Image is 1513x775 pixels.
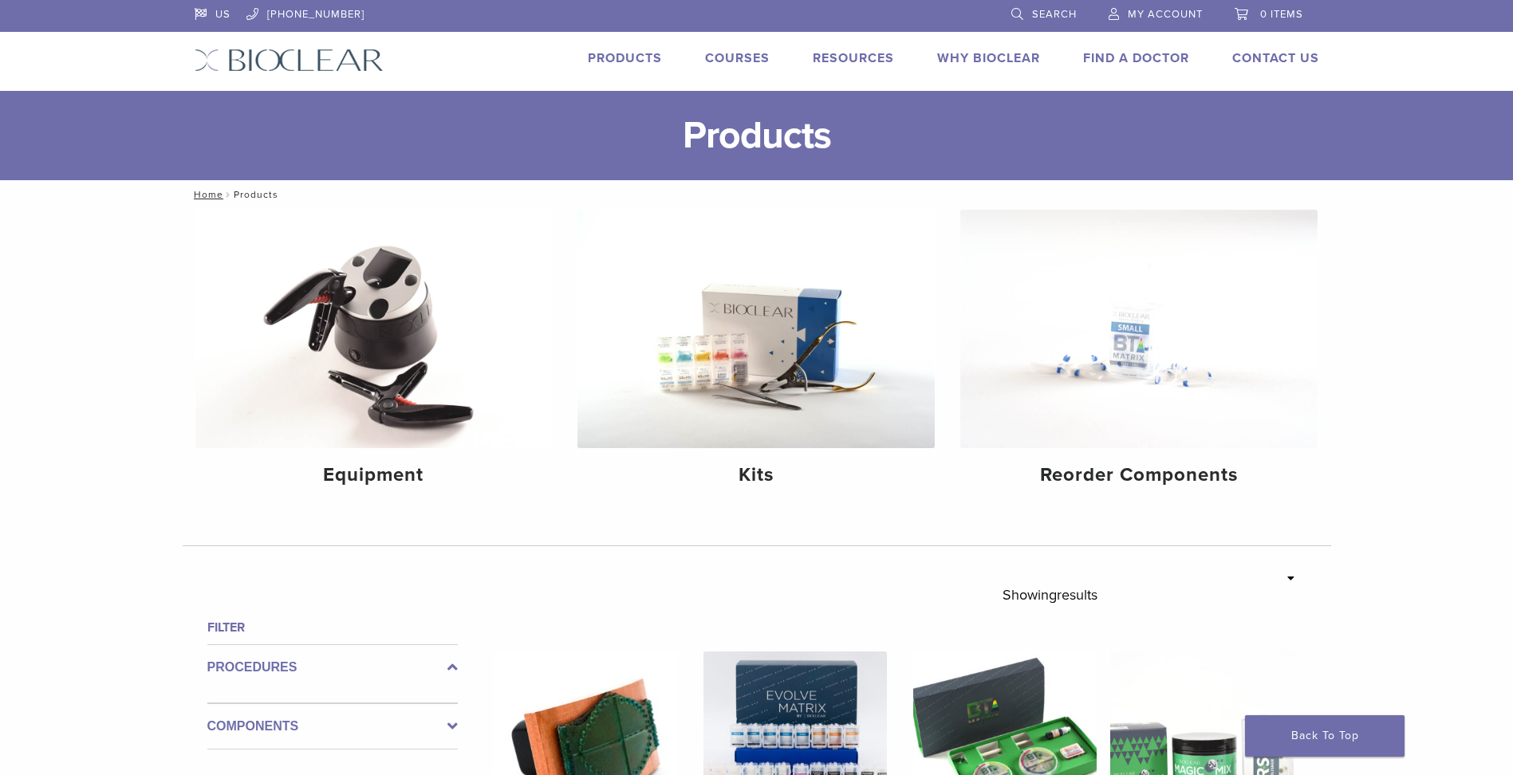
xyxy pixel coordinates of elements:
[1128,8,1203,21] span: My Account
[195,49,384,72] img: Bioclear
[1003,578,1097,612] p: Showing results
[937,50,1040,66] a: Why Bioclear
[189,189,223,200] a: Home
[577,210,935,500] a: Kits
[1032,8,1077,21] span: Search
[223,191,234,199] span: /
[705,50,770,66] a: Courses
[813,50,894,66] a: Resources
[207,717,458,736] label: Components
[1260,8,1303,21] span: 0 items
[207,618,458,637] h4: Filter
[960,210,1318,448] img: Reorder Components
[588,50,662,66] a: Products
[207,658,458,677] label: Procedures
[960,210,1318,500] a: Reorder Components
[195,210,553,448] img: Equipment
[577,210,935,448] img: Kits
[183,180,1331,209] nav: Products
[973,461,1305,490] h4: Reorder Components
[195,210,553,500] a: Equipment
[1232,50,1319,66] a: Contact Us
[1245,715,1405,757] a: Back To Top
[590,461,922,490] h4: Kits
[1083,50,1189,66] a: Find A Doctor
[208,461,540,490] h4: Equipment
